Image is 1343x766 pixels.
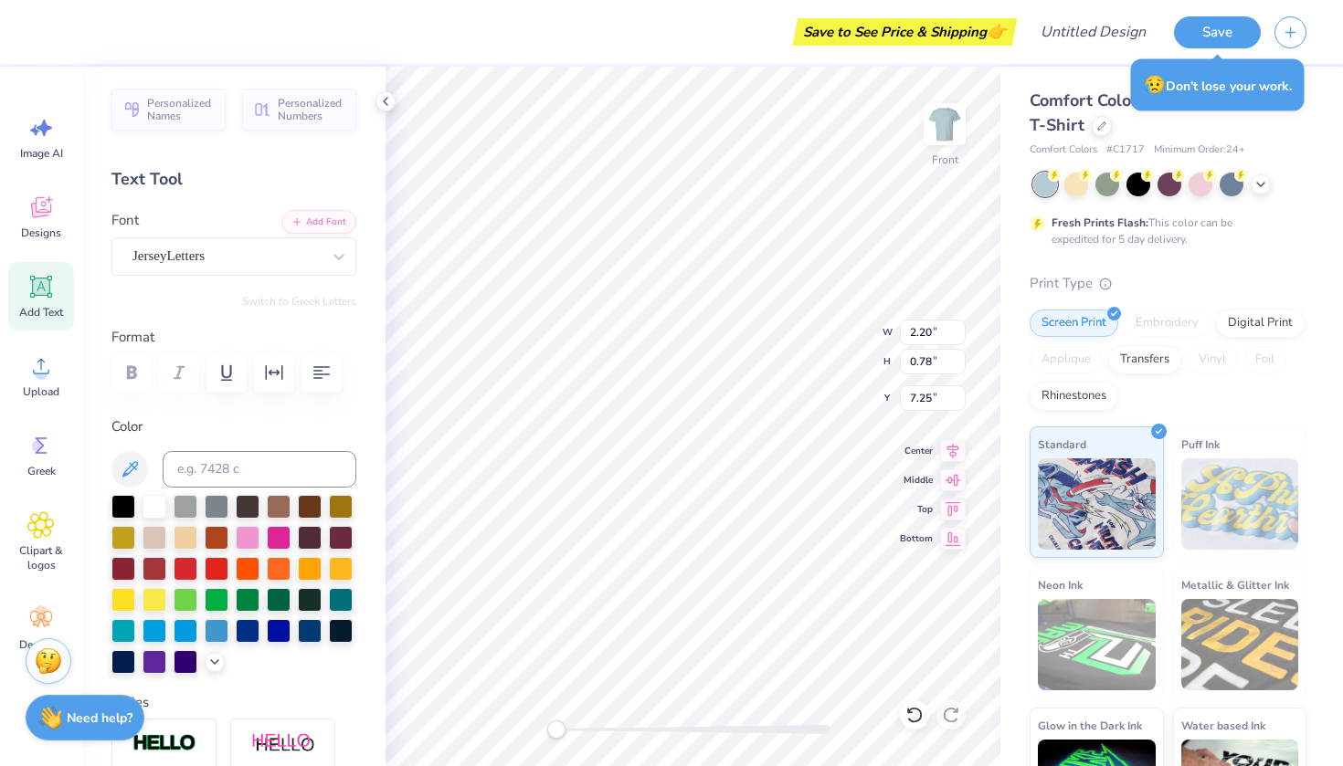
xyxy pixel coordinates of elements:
[1181,575,1289,594] span: Metallic & Glitter Ink
[1038,458,1156,550] img: Standard
[11,543,71,572] span: Clipart & logos
[111,692,149,713] label: Styles
[1144,73,1166,97] span: 😥
[251,732,315,755] img: Shadow
[111,210,139,231] label: Font
[1038,575,1083,594] span: Neon Ink
[19,305,63,320] span: Add Text
[1052,215,1148,230] strong: Fresh Prints Flash:
[900,531,933,546] span: Bottom
[932,152,958,168] div: Front
[1181,458,1299,550] img: Puff Ink
[900,444,933,458] span: Center
[547,720,566,739] div: Accessibility label
[1174,16,1261,48] button: Save
[27,464,56,478] span: Greek
[1030,383,1118,410] div: Rhinestones
[163,451,356,488] input: e.g. 7428 c
[278,97,345,122] span: Personalized Numbers
[1187,346,1238,373] div: Vinyl
[132,733,196,754] img: Stroke
[1038,716,1142,735] span: Glow in the Dark Ink
[23,384,59,399] span: Upload
[1131,59,1305,111] div: Don’t lose your work.
[987,20,1007,42] span: 👉
[1030,346,1103,373] div: Applique
[111,89,226,131] button: Personalized Names
[1038,435,1086,454] span: Standard
[281,210,356,234] button: Add Font
[1181,716,1265,735] span: Water based Ink
[1124,310,1211,337] div: Embroidery
[1030,273,1306,294] div: Print Type
[67,709,132,727] strong: Need help?
[1030,310,1118,337] div: Screen Print
[1181,599,1299,690] img: Metallic & Glitter Ink
[111,167,356,192] div: Text Tool
[1038,599,1156,690] img: Neon Ink
[242,294,356,309] button: Switch to Greek Letters
[147,97,215,122] span: Personalized Names
[1154,142,1245,158] span: Minimum Order: 24 +
[20,146,63,161] span: Image AI
[111,327,356,348] label: Format
[1030,89,1301,136] span: Comfort Colors Adult Heavyweight T-Shirt
[900,502,933,517] span: Top
[1106,142,1145,158] span: # C1717
[1216,310,1305,337] div: Digital Print
[926,106,963,142] img: Front
[111,416,356,437] label: Color
[21,226,61,240] span: Designs
[1181,435,1220,454] span: Puff Ink
[1108,346,1181,373] div: Transfers
[1052,215,1276,247] div: This color can be expedited for 5 day delivery.
[19,637,63,652] span: Decorate
[1243,346,1286,373] div: Foil
[1030,142,1097,158] span: Comfort Colors
[242,89,356,131] button: Personalized Numbers
[900,473,933,488] span: Middle
[798,18,1012,46] div: Save to See Price & Shipping
[1026,14,1160,50] input: Untitled Design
